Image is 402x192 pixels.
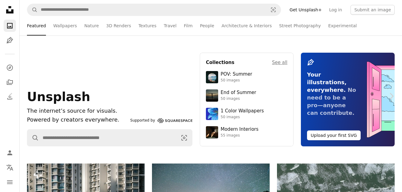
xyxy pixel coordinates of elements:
[206,71,287,83] a: POV: Summer50 images
[4,62,16,74] a: Explore
[27,107,128,115] h1: The internet’s source for visuals.
[221,71,252,77] div: POV: Summer
[4,161,16,174] button: Language
[266,4,281,16] button: Visual search
[206,89,287,102] a: End of Summer50 images
[206,126,218,138] img: premium_photo-1747189286942-bc91257a2e39
[4,34,16,47] a: Illustrations
[381,67,402,126] a: Next
[286,5,325,15] a: Get Unsplash+
[4,20,16,32] a: Photos
[221,115,264,120] div: 50 images
[27,90,90,104] span: Unsplash
[164,16,176,36] a: Travel
[130,117,192,124] a: Supported by
[200,16,214,36] a: People
[27,4,281,16] form: Find visuals sitewide
[221,108,264,114] div: 1 Color Wallpapers
[4,176,16,188] button: Menu
[206,108,287,120] a: 1 Color Wallpapers50 images
[328,16,357,36] a: Experimental
[206,71,218,83] img: premium_photo-1753820185677-ab78a372b033
[272,59,287,66] a: See all
[222,16,272,36] a: Architecture & Interiors
[27,130,39,146] button: Search Unsplash
[4,147,16,159] a: Log in / Sign up
[325,5,346,15] a: Log in
[221,133,259,138] div: 55 images
[307,130,361,140] button: Upload your first SVG
[221,126,259,133] div: Modern Interiors
[351,5,395,15] button: Submit an image
[176,130,192,146] button: Visual search
[53,16,77,36] a: Wallpapers
[221,90,256,96] div: End of Summer
[307,71,347,93] span: Your illustrations, everywhere.
[27,4,38,16] button: Search Unsplash
[106,16,131,36] a: 3D Renders
[206,126,287,138] a: Modern Interiors55 images
[206,59,234,66] h4: Collections
[27,129,192,146] form: Find visuals sitewide
[27,115,128,124] p: Powered by creators everywhere.
[84,16,99,36] a: Nature
[221,96,256,101] div: 50 images
[279,16,321,36] a: Street Photography
[138,16,157,36] a: Textures
[206,108,218,120] img: premium_photo-1688045582333-c8b6961773e0
[206,89,218,102] img: premium_photo-1754398386796-ea3dec2a6302
[221,78,252,83] div: 50 images
[184,16,192,36] a: Film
